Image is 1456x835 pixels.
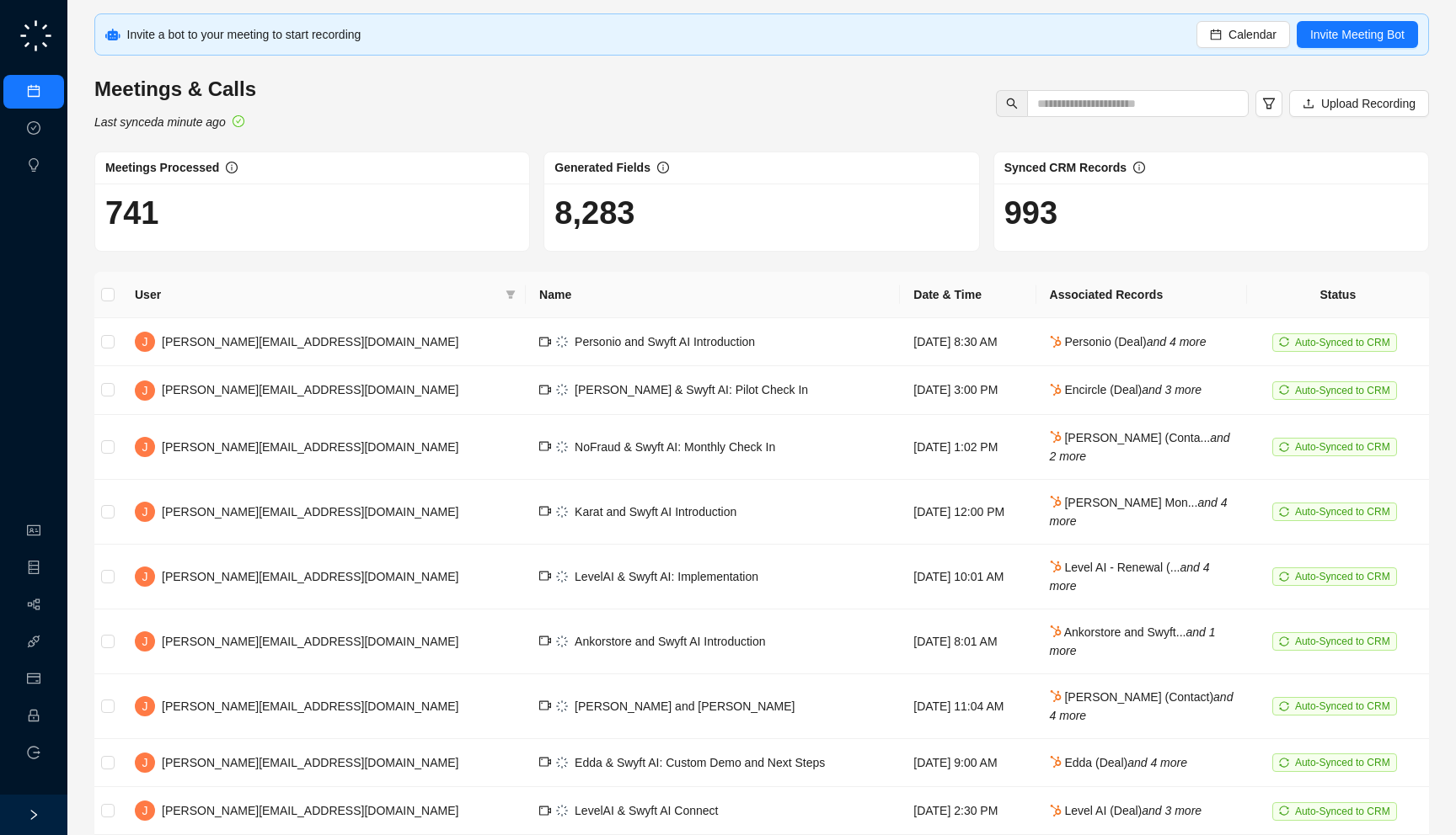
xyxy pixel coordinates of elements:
[27,746,40,759] span: logout
[1050,496,1228,528] i: and 4 more
[1295,441,1390,453] span: Auto-Synced to CRM
[1279,337,1289,347] span: sync
[556,336,568,348] img: logo-small-inverted-DW8HDUn_.png
[1004,161,1127,174] span: Synced CRM Records
[506,290,516,300] span: filter
[1006,98,1018,109] span: search
[1228,25,1277,44] span: Calendar
[575,335,755,348] span: Personio and Swyft AI Introduction
[1279,507,1289,517] span: sync
[162,383,458,396] span: [PERSON_NAME][EMAIL_ADDRESS][DOMAIN_NAME]
[162,440,458,454] span: [PERSON_NAME][EMAIL_ADDRESS][DOMAIN_NAME]
[162,804,458,817] span: [PERSON_NAME][EMAIL_ADDRESS][DOMAIN_NAME]
[1310,25,1405,44] span: Invite Meeting Bot
[1247,272,1429,318] th: Status
[575,699,795,713] span: [PERSON_NAME] and [PERSON_NAME]
[162,335,458,348] span: [PERSON_NAME][EMAIL_ADDRESS][DOMAIN_NAME]
[1050,335,1207,348] span: Personio (Deal)
[142,332,148,351] span: J
[539,699,551,711] span: video-camera
[162,570,458,583] span: [PERSON_NAME][EMAIL_ADDRESS][DOMAIN_NAME]
[1279,806,1289,816] span: sync
[1050,690,1234,722] i: and 4 more
[556,757,568,769] img: logo-small-inverted-DW8HDUn_.png
[554,194,968,232] h1: 8,283
[162,756,458,769] span: [PERSON_NAME][EMAIL_ADDRESS][DOMAIN_NAME]
[1295,385,1390,396] span: Auto-Synced to CRM
[1262,97,1276,110] span: filter
[1050,756,1187,769] span: Edda (Deal)
[556,441,568,453] img: logo-small-inverted-DW8HDUn_.png
[900,674,1036,739] td: [DATE] 11:04 AM
[1295,636,1390,647] span: Auto-Synced to CRM
[142,567,148,586] span: J
[142,503,148,521] span: J
[556,571,568,582] img: logo-small-inverted-DW8HDUn_.png
[142,438,148,456] span: J
[1004,194,1418,232] h1: 993
[900,787,1036,835] td: [DATE] 2:30 PM
[556,700,568,712] img: logo-small-inverted-DW8HDUn_.png
[226,162,238,173] span: info-circle
[1050,625,1216,657] span: Ankorstore and Swyft...
[1279,442,1289,452] span: sync
[539,635,551,646] span: video-camera
[1050,690,1234,722] span: [PERSON_NAME] (Contact)
[1279,758,1289,768] span: sync
[556,636,568,647] img: logo-small-inverted-DW8HDUn_.png
[900,366,1036,414] td: [DATE] 3:00 PM
[539,756,551,768] span: video-camera
[539,570,551,582] span: video-camera
[1279,385,1289,395] span: sync
[1279,701,1289,711] span: sync
[1050,561,1210,593] i: and 4 more
[1303,98,1314,109] span: upload
[1050,431,1230,463] span: [PERSON_NAME] (Conta...
[1297,21,1418,48] button: Invite Meeting Bot
[1133,162,1145,173] span: info-circle
[162,699,458,713] span: [PERSON_NAME][EMAIL_ADDRESS][DOMAIN_NAME]
[1295,571,1390,582] span: Auto-Synced to CRM
[556,506,568,518] img: logo-small-inverted-DW8HDUn_.png
[1050,625,1216,657] i: and 1 more
[233,115,244,127] span: check-circle
[539,440,551,452] span: video-camera
[575,804,718,817] span: LevelAI & Swyft AI Connect
[900,272,1036,318] th: Date & Time
[575,505,736,519] span: Karat and Swyft AI Introduction
[900,415,1036,480] td: [DATE] 1:02 PM
[900,739,1036,787] td: [DATE] 9:00 AM
[539,384,551,396] span: video-camera
[526,272,900,318] th: Name
[539,336,551,348] span: video-camera
[1289,90,1429,117] button: Upload Recording
[900,609,1036,674] td: [DATE] 8:01 AM
[28,809,40,821] span: right
[1321,94,1416,113] span: Upload Recording
[900,480,1036,545] td: [DATE] 12:00 PM
[135,285,499,304] span: User
[162,635,458,648] span: [PERSON_NAME][EMAIL_ADDRESS][DOMAIN_NAME]
[1210,29,1222,40] span: calendar
[556,805,568,816] img: logo-small-inverted-DW8HDUn_.png
[142,381,148,400] span: J
[575,440,775,454] span: NoFraud & Swyft AI: Monthly Check In
[1050,431,1230,463] i: and 2 more
[1295,337,1390,348] span: Auto-Synced to CRM
[1127,756,1187,769] i: and 4 more
[1050,561,1210,593] span: Level AI - Renewal (...
[575,635,765,648] span: Ankorstore and Swyft AI Introduction
[105,161,219,174] span: Meetings Processed
[1196,21,1290,48] button: Calendar
[539,805,551,816] span: video-camera
[1295,757,1390,769] span: Auto-Synced to CRM
[142,753,148,772] span: J
[1295,806,1390,817] span: Auto-Synced to CRM
[657,162,669,173] span: info-circle
[17,17,55,55] img: logo-small-C4UdH2pc.png
[1050,383,1202,396] span: Encircle (Deal)
[502,282,519,307] span: filter
[575,383,808,396] span: [PERSON_NAME] & Swyft AI: Pilot Check In
[94,76,256,103] h3: Meetings & Calls
[900,318,1036,366] td: [DATE] 8:30 AM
